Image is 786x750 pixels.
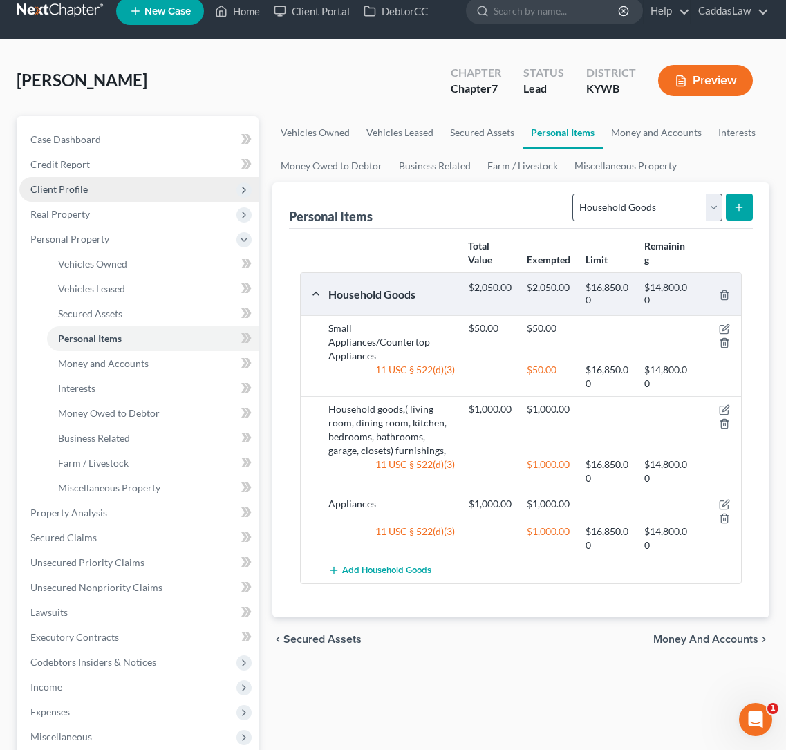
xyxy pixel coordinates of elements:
div: Status [523,65,564,81]
span: Business Related [58,432,130,444]
span: Credit Report [30,158,90,170]
span: Unsecured Nonpriority Claims [30,581,162,593]
span: Case Dashboard [30,133,101,145]
span: Income [30,681,62,693]
a: Money Owed to Debtor [272,149,391,182]
div: $14,800.00 [637,525,696,552]
button: chevron_left Secured Assets [272,634,362,645]
span: Personal Items [58,332,122,344]
span: Money Owed to Debtor [58,407,160,419]
div: $50.00 [462,321,521,335]
div: $16,850.00 [579,363,637,391]
div: Household Goods [321,287,462,301]
div: $1,000.00 [520,458,579,485]
a: Personal Items [47,326,259,351]
a: Secured Assets [442,116,523,149]
span: Miscellaneous [30,731,92,742]
div: $50.00 [520,363,579,391]
span: Vehicles Owned [58,258,127,270]
a: Vehicles Leased [47,276,259,301]
span: Miscellaneous Property [58,482,160,494]
div: Lead [523,81,564,97]
div: Chapter [451,65,501,81]
a: Case Dashboard [19,127,259,152]
div: 11 USC § 522(d)(3) [321,363,462,391]
strong: Limit [586,254,608,265]
a: Credit Report [19,152,259,177]
i: chevron_left [272,634,283,645]
span: Property Analysis [30,507,107,518]
button: Preview [658,65,753,96]
span: Lawsuits [30,606,68,618]
div: $16,850.00 [579,281,637,307]
a: Executory Contracts [19,625,259,650]
div: District [586,65,636,81]
div: Chapter [451,81,501,97]
a: Lawsuits [19,600,259,625]
a: Vehicles Owned [47,252,259,276]
span: Add Household Goods [342,565,431,576]
a: Secured Claims [19,525,259,550]
span: Vehicles Leased [58,283,125,294]
span: [PERSON_NAME] [17,70,147,90]
a: Unsecured Nonpriority Claims [19,575,259,600]
span: Personal Property [30,233,109,245]
a: Vehicles Leased [358,116,442,149]
div: $1,000.00 [462,497,521,511]
div: 11 USC § 522(d)(3) [321,458,462,485]
span: 7 [492,82,498,95]
span: Money and Accounts [58,357,149,369]
a: Interests [710,116,764,149]
span: Codebtors Insiders & Notices [30,656,156,668]
a: Personal Items [523,116,603,149]
a: Miscellaneous Property [47,476,259,500]
div: $2,050.00 [520,281,579,307]
span: Interests [58,382,95,394]
div: $50.00 [520,321,579,335]
a: Business Related [391,149,479,182]
span: Real Property [30,208,90,220]
a: Money and Accounts [603,116,710,149]
div: $14,800.00 [637,363,696,391]
span: 1 [767,703,778,714]
span: Money and Accounts [653,634,758,645]
i: chevron_right [758,634,769,645]
a: Secured Assets [47,301,259,326]
a: Interests [47,376,259,401]
div: $1,000.00 [520,402,579,416]
div: 11 USC § 522(d)(3) [321,525,462,552]
div: $1,000.00 [520,497,579,511]
a: Farm / Livestock [47,451,259,476]
strong: Remaining [644,240,685,265]
span: Secured Assets [58,308,122,319]
span: Executory Contracts [30,631,119,643]
a: Money Owed to Debtor [47,401,259,426]
a: Business Related [47,426,259,451]
iframe: Intercom live chat [739,703,772,736]
a: Money and Accounts [47,351,259,376]
strong: Exempted [527,254,570,265]
a: Vehicles Owned [272,116,358,149]
div: Small Appliances/Countertop Appliances [321,321,462,363]
strong: Total Value [468,240,492,265]
a: Unsecured Priority Claims [19,550,259,575]
span: Client Profile [30,183,88,195]
div: $16,850.00 [579,458,637,485]
div: Personal Items [289,208,373,225]
span: Secured Claims [30,532,97,543]
span: Secured Assets [283,634,362,645]
a: Property Analysis [19,500,259,525]
button: Add Household Goods [328,558,431,583]
span: New Case [144,6,191,17]
div: $16,850.00 [579,525,637,552]
span: Farm / Livestock [58,457,129,469]
div: Appliances [321,497,462,525]
a: Farm / Livestock [479,149,566,182]
div: $2,050.00 [462,281,521,307]
a: Miscellaneous Property [566,149,685,182]
div: $1,000.00 [462,402,521,416]
span: Expenses [30,706,70,718]
span: Unsecured Priority Claims [30,556,144,568]
div: KYWB [586,81,636,97]
div: Household goods,( living room, dining room, kitchen, bedrooms, bathrooms, garage, closets) furnis... [321,402,462,458]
